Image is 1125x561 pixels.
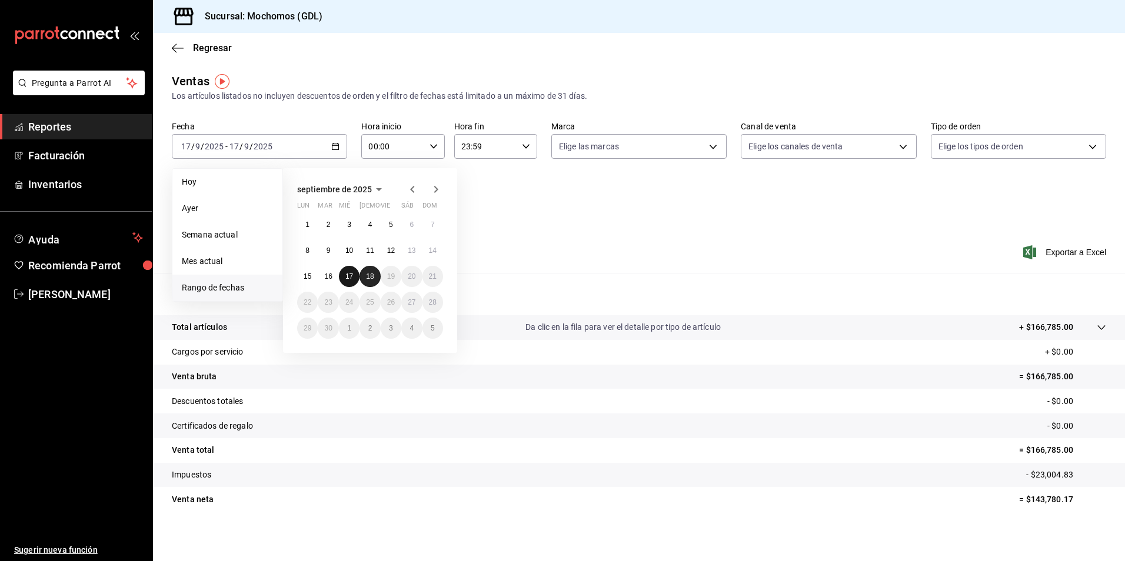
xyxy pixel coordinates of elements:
div: Ventas [172,72,209,90]
button: Pregunta a Parrot AI [13,71,145,95]
img: Tooltip marker [215,74,229,89]
button: 19 de septiembre de 2025 [381,266,401,287]
button: 18 de septiembre de 2025 [360,266,380,287]
p: Total artículos [172,321,227,333]
label: Hora inicio [361,122,444,131]
abbr: miércoles [339,202,350,214]
button: Exportar a Excel [1026,245,1106,259]
button: septiembre de 2025 [297,182,386,196]
button: 4 de septiembre de 2025 [360,214,380,235]
p: Venta bruta [172,370,217,383]
button: 7 de septiembre de 2025 [422,214,443,235]
abbr: 21 de septiembre de 2025 [429,272,437,280]
button: 20 de septiembre de 2025 [401,266,422,287]
button: 26 de septiembre de 2025 [381,292,401,313]
abbr: 8 de septiembre de 2025 [305,246,309,255]
span: Semana actual [182,229,273,241]
p: Venta neta [172,493,214,506]
abbr: 2 de octubre de 2025 [368,324,372,332]
span: / [249,142,253,151]
button: 9 de septiembre de 2025 [318,240,338,261]
button: 1 de septiembre de 2025 [297,214,318,235]
p: Impuestos [172,469,211,481]
p: Venta total [172,444,214,456]
button: 10 de septiembre de 2025 [339,240,360,261]
span: / [239,142,243,151]
button: 30 de septiembre de 2025 [318,318,338,339]
p: = $143,780.17 [1019,493,1106,506]
button: 11 de septiembre de 2025 [360,240,380,261]
abbr: 17 de septiembre de 2025 [345,272,353,280]
abbr: 10 de septiembre de 2025 [345,246,353,255]
button: 3 de octubre de 2025 [381,318,401,339]
label: Fecha [172,122,347,131]
input: ---- [253,142,273,151]
span: Sugerir nueva función [14,544,143,556]
p: = $166,785.00 [1019,370,1106,383]
abbr: 3 de octubre de 2025 [389,324,393,332]
abbr: 5 de octubre de 2025 [431,324,435,332]
abbr: 12 de septiembre de 2025 [387,246,395,255]
button: 2 de septiembre de 2025 [318,214,338,235]
input: -- [244,142,249,151]
abbr: 19 de septiembre de 2025 [387,272,395,280]
abbr: 4 de octubre de 2025 [410,324,414,332]
p: Descuentos totales [172,395,243,408]
button: 21 de septiembre de 2025 [422,266,443,287]
abbr: 30 de septiembre de 2025 [324,324,332,332]
label: Hora fin [454,122,537,131]
span: / [191,142,195,151]
button: Regresar [172,42,232,54]
button: 16 de septiembre de 2025 [318,266,338,287]
p: - $0.00 [1047,395,1106,408]
p: + $0.00 [1045,346,1106,358]
p: Cargos por servicio [172,346,244,358]
p: - $23,004.83 [1026,469,1106,481]
abbr: 5 de septiembre de 2025 [389,221,393,229]
span: Regresar [193,42,232,54]
button: 22 de septiembre de 2025 [297,292,318,313]
abbr: 22 de septiembre de 2025 [304,298,311,306]
button: 5 de octubre de 2025 [422,318,443,339]
button: 17 de septiembre de 2025 [339,266,360,287]
abbr: 28 de septiembre de 2025 [429,298,437,306]
button: 12 de septiembre de 2025 [381,240,401,261]
p: Certificados de regalo [172,420,253,432]
span: Recomienda Parrot [28,258,143,273]
abbr: sábado [401,202,414,214]
abbr: domingo [422,202,437,214]
span: - [225,142,228,151]
abbr: 18 de septiembre de 2025 [366,272,374,280]
abbr: 7 de septiembre de 2025 [431,221,435,229]
button: 1 de octubre de 2025 [339,318,360,339]
span: Facturación [28,148,143,163]
p: Da clic en la fila para ver el detalle por tipo de artículo [525,321,721,333]
input: -- [195,142,201,151]
abbr: 13 de septiembre de 2025 [408,246,415,255]
input: ---- [204,142,224,151]
abbr: jueves [360,202,429,214]
span: Pregunta a Parrot AI [32,77,127,89]
abbr: 2 de septiembre de 2025 [327,221,331,229]
button: 5 de septiembre de 2025 [381,214,401,235]
span: / [201,142,204,151]
span: Ayuda [28,231,128,245]
abbr: 3 de septiembre de 2025 [347,221,351,229]
abbr: 1 de octubre de 2025 [347,324,351,332]
abbr: 16 de septiembre de 2025 [324,272,332,280]
abbr: viernes [381,202,390,214]
button: 4 de octubre de 2025 [401,318,422,339]
p: = $166,785.00 [1019,444,1106,456]
button: 23 de septiembre de 2025 [318,292,338,313]
span: Elige las marcas [559,141,619,152]
button: 15 de septiembre de 2025 [297,266,318,287]
span: Elige los canales de venta [748,141,843,152]
span: Ayer [182,202,273,215]
abbr: 6 de septiembre de 2025 [410,221,414,229]
abbr: 23 de septiembre de 2025 [324,298,332,306]
button: 2 de octubre de 2025 [360,318,380,339]
abbr: 11 de septiembre de 2025 [366,246,374,255]
abbr: 4 de septiembre de 2025 [368,221,372,229]
button: 8 de septiembre de 2025 [297,240,318,261]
